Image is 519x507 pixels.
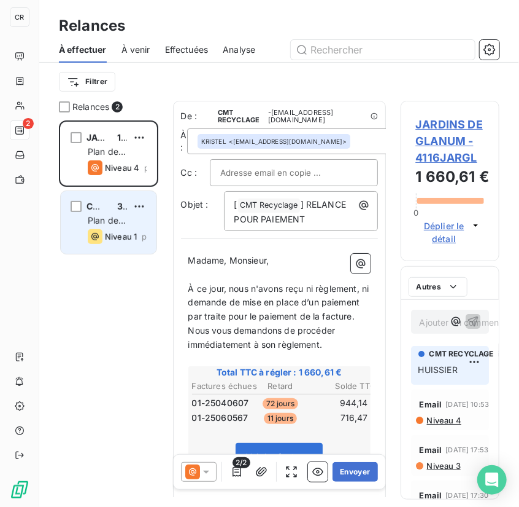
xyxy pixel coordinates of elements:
[426,461,461,471] span: Niveau 3
[429,348,494,360] span: CMT RECYCLAGE
[72,101,109,113] span: Relances
[263,398,298,409] span: 72 jours
[445,401,489,408] span: [DATE] 10:53
[291,40,475,60] input: Rechercher
[416,116,485,166] span: JARDINS DE GLANUM - 4116JARGL
[87,132,180,143] span: JARDINS DE GLANUM
[238,198,300,213] span: CMT Recyclage
[190,366,369,379] span: Total TTC à régler : 1 660,61 €
[418,364,458,375] span: HUISSIER
[303,380,377,393] th: Solde TTC
[88,215,126,238] span: Plan de relance
[264,413,297,424] span: 11 jours
[420,445,442,455] span: Email
[181,199,209,210] span: Objet :
[105,163,139,173] span: Niveau 4
[59,120,158,507] div: grid
[416,219,485,246] button: Déplier le détail
[201,137,347,146] div: <[EMAIL_ADDRESS][DOMAIN_NAME]>
[233,457,250,468] span: 2/2
[117,132,161,143] span: 1 660,61 €
[192,412,248,424] span: 01-25060567
[165,44,209,56] span: Effectuées
[188,325,338,350] span: Nous vous demandons de procéder immédiatement à son règlement.
[10,480,29,500] img: Logo LeanPay
[220,163,352,182] input: Adresse email en copie ...
[144,163,147,173] span: prévue depuis 8 jours
[191,380,258,393] th: Factures échues
[188,283,372,322] span: À ce jour, nous n'avons reçu ni règlement, ni demande de mise en place d’un paiement par traite p...
[112,101,123,112] span: 2
[181,110,215,122] span: De :
[23,118,34,129] span: 2
[117,201,164,211] span: 3 972,00 €
[420,399,442,409] span: Email
[188,255,269,265] span: Madame, Monsieur,
[105,232,137,242] span: Niveau 1
[59,44,107,56] span: À effectuer
[413,208,418,218] span: 0
[59,72,115,92] button: Filtrer
[477,465,507,495] div: Open Intercom Messenger
[218,109,266,124] span: CMT RECYCLAGE
[259,380,302,393] th: Retard
[59,15,125,37] h3: Relances
[333,462,377,482] button: Envoyer
[192,397,249,409] span: 01-25040607
[420,219,469,245] span: Déplier le détail
[268,109,367,124] span: - [EMAIL_ADDRESS][DOMAIN_NAME]
[142,232,147,242] span: prévue depuis 5 jours
[234,199,349,224] span: ] RELANCE POUR PAIEMENT
[246,452,312,462] span: Voir les factures
[416,166,485,191] h3: 1 660,61 €
[181,167,210,179] label: Cc :
[409,277,468,297] button: Autres
[88,146,126,169] span: Plan de relance
[201,137,226,146] span: KRISTEL
[303,396,377,410] td: 944,14 €
[87,201,184,211] span: CMT POUR CREDENDO
[303,411,377,425] td: 716,47 €
[181,129,187,154] label: À :
[234,199,237,210] span: [
[223,44,255,56] span: Analyse
[426,415,461,425] span: Niveau 4
[445,492,488,499] span: [DATE] 17:30
[420,490,442,500] span: Email
[121,44,150,56] span: À venir
[10,7,29,27] div: CR
[445,446,488,454] span: [DATE] 17:53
